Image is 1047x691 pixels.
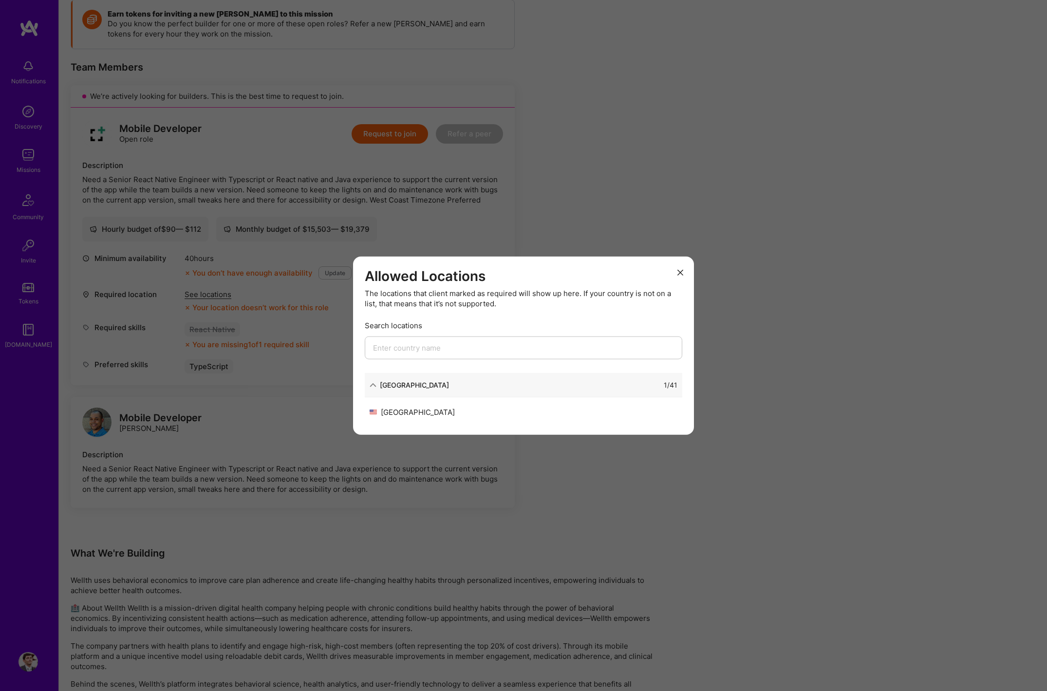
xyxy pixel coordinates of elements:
[370,410,377,415] img: United States
[677,270,683,276] i: icon Close
[370,407,523,417] div: [GEOGRAPHIC_DATA]
[353,256,694,435] div: modal
[664,380,677,390] div: 1 / 41
[370,381,376,388] i: icon ArrowDown
[365,288,682,309] div: The locations that client marked as required will show up here. If your country is not on a list,...
[380,380,449,390] div: [GEOGRAPHIC_DATA]
[365,336,682,359] input: Enter country name
[365,320,682,331] div: Search locations
[365,268,682,284] h3: Allowed Locations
